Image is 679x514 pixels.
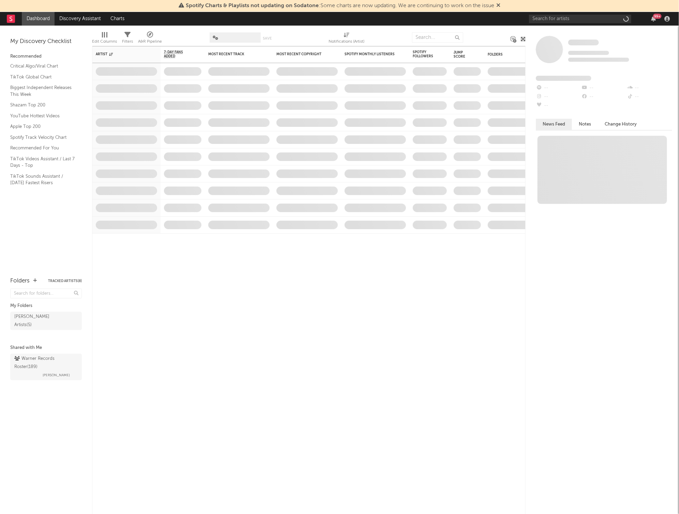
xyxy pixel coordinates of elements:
div: Folders [488,53,539,57]
div: Notifications (Artist) [329,38,364,46]
div: A&R Pipeline [138,38,162,46]
span: Fans Added by Platform [536,76,591,81]
div: Notifications (Artist) [329,29,364,49]
span: : Some charts are now updating. We are continuing to work on the issue [186,3,494,9]
div: Folders [10,277,30,285]
a: Biggest Independent Releases This Week [10,84,75,98]
div: Most Recent Track [208,52,259,56]
div: -- [581,92,627,101]
a: [PERSON_NAME] Artists(5) [10,312,82,330]
button: Tracked Artists(8) [48,279,82,283]
span: Dismiss [496,3,500,9]
div: Recommended [10,53,82,61]
a: Spotify Track Velocity Chart [10,134,75,141]
div: Edit Columns [92,29,117,49]
div: Most Recent Copyright [276,52,328,56]
button: Save [263,36,272,40]
span: Tracking Since: [DATE] [568,51,609,55]
div: -- [536,92,581,101]
div: Warner Records Roster ( 189 ) [14,355,76,371]
button: News Feed [536,119,572,130]
span: 0 fans last week [568,58,629,62]
a: Some Artist [568,39,599,46]
button: Notes [572,119,598,130]
a: Apple Top 200 [10,123,75,130]
div: Spotify Followers [413,50,437,58]
a: Dashboard [22,12,55,26]
a: TikTok Sounds Assistant / [DATE] Fastest Risers [10,173,75,187]
a: Recommended For You [10,144,75,152]
button: Change History [598,119,644,130]
div: -- [581,84,627,92]
a: Discovery Assistant [55,12,106,26]
div: [PERSON_NAME] Artists ( 5 ) [14,313,62,329]
a: Warner Records Roster(189)[PERSON_NAME] [10,354,82,380]
span: [PERSON_NAME] [43,371,70,379]
span: Some Artist [568,40,599,45]
input: Search for artists [529,15,631,23]
div: Filters [122,38,133,46]
div: 99 + [653,14,662,19]
span: Spotify Charts & Playlists not updating on Sodatone [186,3,319,9]
div: Spotify Monthly Listeners [345,52,396,56]
div: Artist [96,52,147,56]
input: Search... [412,32,463,43]
div: My Folders [10,302,82,310]
a: YouTube Hottest Videos [10,112,75,120]
a: Charts [106,12,129,26]
div: Jump Score [454,50,471,59]
a: Critical Algo/Viral Chart [10,62,75,70]
div: Filters [122,29,133,49]
a: Shazam Top 200 [10,101,75,109]
div: -- [627,84,672,92]
a: TikTok Global Chart [10,73,75,81]
div: A&R Pipeline [138,29,162,49]
button: 99+ [651,16,656,21]
input: Search for folders... [10,289,82,298]
div: Edit Columns [92,38,117,46]
div: -- [536,84,581,92]
div: -- [536,101,581,110]
span: 7-Day Fans Added [164,50,191,58]
div: Shared with Me [10,344,82,352]
div: -- [627,92,672,101]
div: My Discovery Checklist [10,38,82,46]
a: TikTok Videos Assistant / Last 7 Days - Top [10,155,75,169]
